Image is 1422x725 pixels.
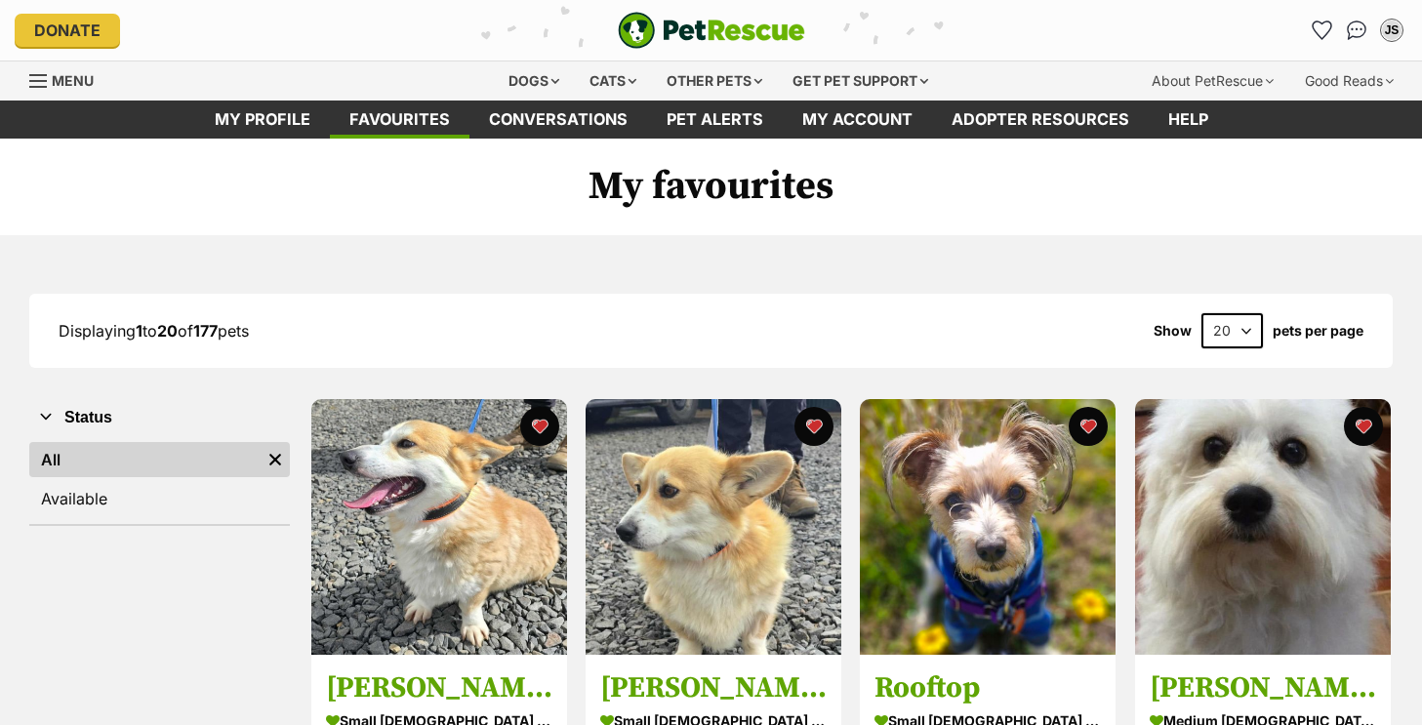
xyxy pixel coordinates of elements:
button: favourite [1344,407,1383,446]
h3: [PERSON_NAME] [600,669,827,706]
img: logo-e224e6f780fb5917bec1dbf3a21bbac754714ae5b6737aabdf751b685950b380.svg [618,12,805,49]
div: Dogs [495,61,573,101]
button: Status [29,405,290,430]
a: My profile [195,101,330,139]
a: Donate [15,14,120,47]
button: favourite [520,407,559,446]
button: My account [1376,15,1407,46]
a: Available [29,481,290,516]
ul: Account quick links [1306,15,1407,46]
div: JS [1382,20,1402,40]
div: Get pet support [779,61,942,101]
img: Tiffany [1135,399,1391,655]
a: Pet alerts [647,101,783,139]
a: Favourites [1306,15,1337,46]
a: My account [783,101,932,139]
a: All [29,442,261,477]
strong: 20 [157,321,178,341]
label: pets per page [1273,323,1363,339]
img: Rooftop [860,399,1116,655]
span: Show [1154,323,1192,339]
div: Other pets [653,61,776,101]
h3: [PERSON_NAME] [1150,669,1376,706]
a: Adopter resources [932,101,1149,139]
img: chat-41dd97257d64d25036548639549fe6c8038ab92f7586957e7f3b1b290dea8141.svg [1347,20,1367,40]
div: About PetRescue [1138,61,1287,101]
strong: 177 [193,321,218,341]
a: Conversations [1341,15,1372,46]
h3: [PERSON_NAME] [326,669,552,706]
a: Favourites [330,101,469,139]
a: Menu [29,61,107,97]
a: conversations [469,101,647,139]
img: Millie [586,399,841,655]
strong: 1 [136,321,142,341]
div: Good Reads [1291,61,1407,101]
h3: Rooftop [874,669,1101,706]
button: favourite [794,407,833,446]
a: Help [1149,101,1228,139]
a: PetRescue [618,12,805,49]
span: Menu [52,72,94,89]
div: Cats [576,61,650,101]
a: Remove filter [261,442,290,477]
span: Displaying to of pets [59,321,249,341]
img: Louie [311,399,567,655]
button: favourite [1070,407,1109,446]
div: Status [29,438,290,524]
